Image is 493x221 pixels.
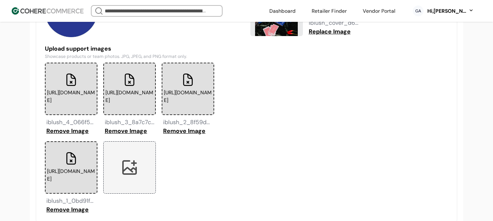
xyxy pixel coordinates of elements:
button: Remove Image [45,127,90,135]
p: [URL][DOMAIN_NAME] [104,87,155,106]
h6: Upload support images [45,44,243,53]
div: iblush_2_8f59d2_.jpg [162,118,214,127]
button: Remove Image [103,127,149,135]
div: iblush_4_066f57_.jpg [45,118,97,127]
button: Remove Image [162,127,207,135]
button: Hi,[PERSON_NAME] [427,7,474,15]
div: iblush_3_8a7c7c_.jpg [103,118,156,127]
div: Hi, [PERSON_NAME] [427,7,467,15]
p: [URL][DOMAIN_NAME] [46,166,97,184]
button: Replace Image [307,27,352,36]
div: iblush_cover_d6c2cf_.jpg [307,19,360,27]
p: [URL][DOMAIN_NAME] [162,87,213,106]
p: [URL][DOMAIN_NAME] [46,87,97,106]
p: Showcase products or team photos. JPG, JPEG, and PNG format only. [45,53,243,60]
div: iblush_1_0bd91f_.jpg [45,197,97,205]
img: Cohere Logo [12,7,84,15]
button: Remove Image [45,205,90,214]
